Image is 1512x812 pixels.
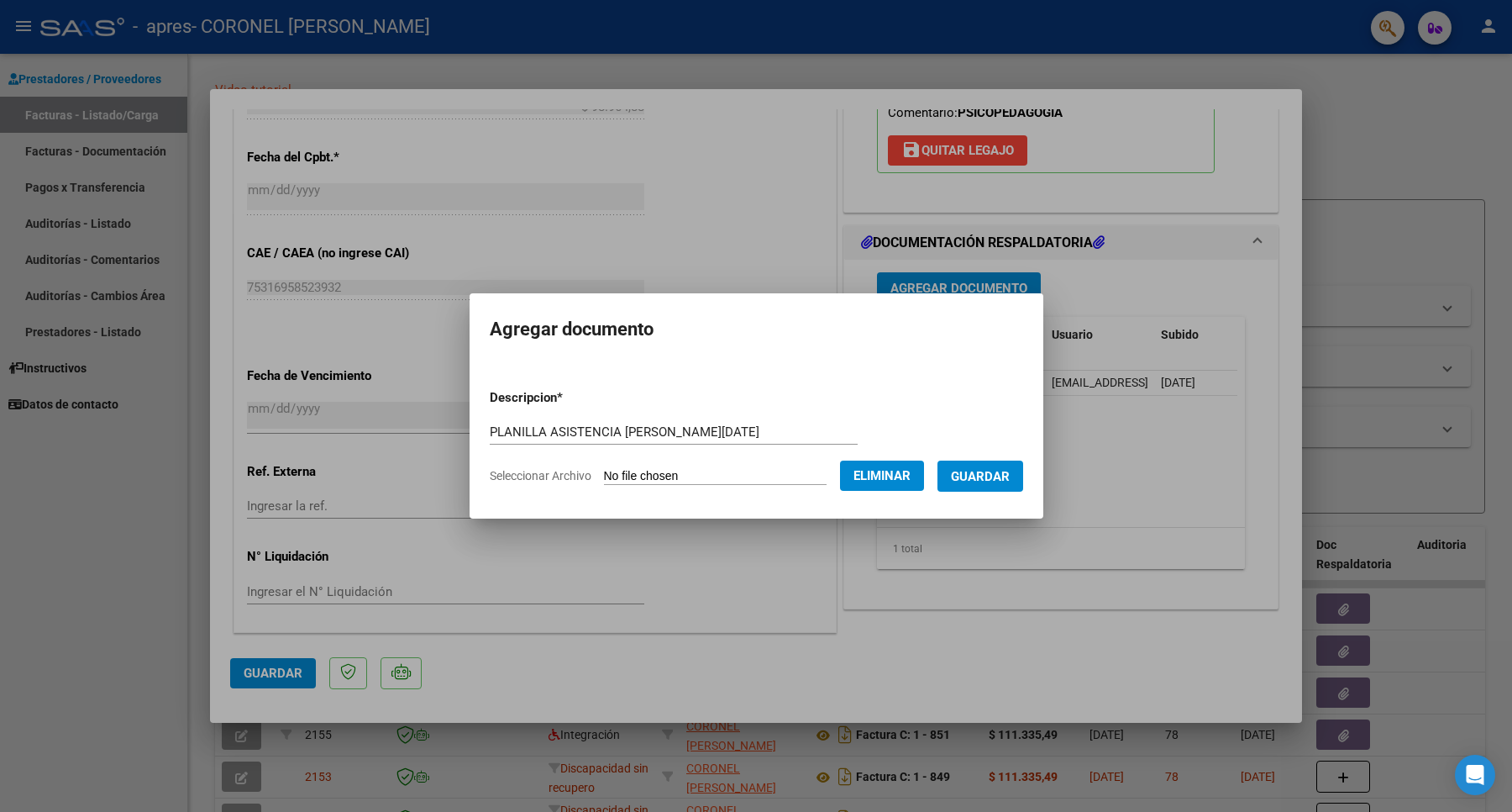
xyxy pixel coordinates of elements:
span: Seleccionar Archivo [490,469,591,482]
span: Guardar [951,469,1010,484]
h2: Agregar documento [490,314,1023,345]
div: Open Intercom Messenger [1455,755,1495,795]
span: Eliminar [853,468,911,483]
button: Guardar [937,461,1023,492]
p: Descripcion [490,388,650,408]
button: Eliminar [840,461,924,491]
